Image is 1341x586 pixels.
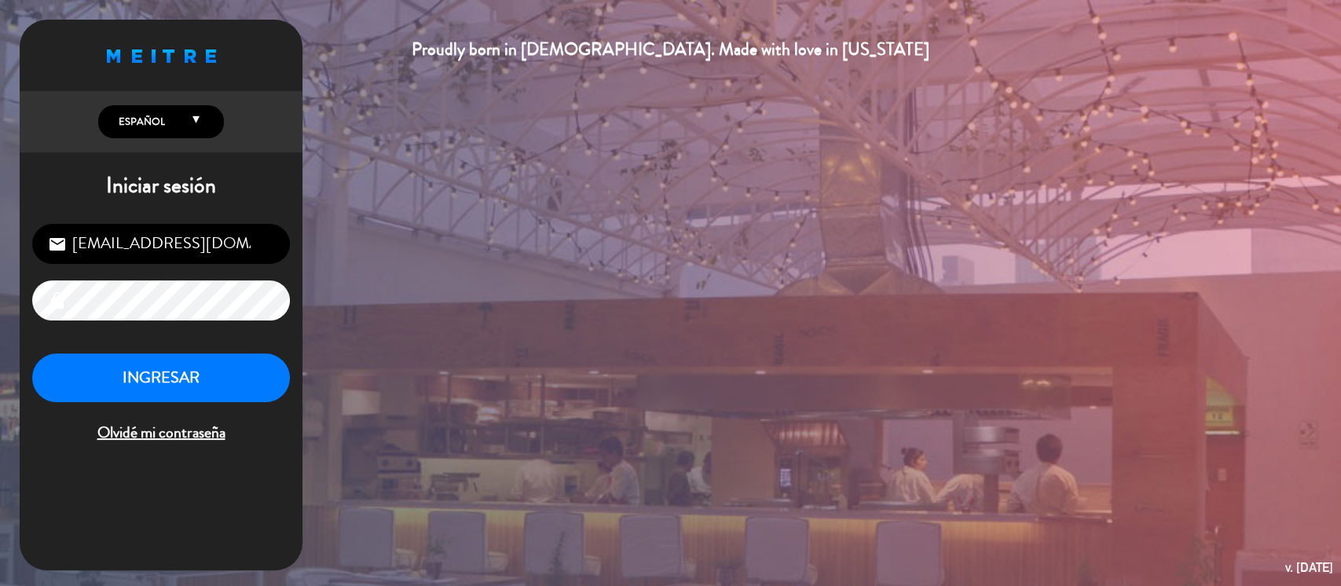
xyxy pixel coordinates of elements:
span: Español [115,114,165,130]
div: v. [DATE] [1285,557,1333,578]
span: Olvidé mi contraseña [32,420,290,446]
h1: Iniciar sesión [20,173,302,200]
i: email [48,235,67,254]
input: Correo Electrónico [32,224,290,264]
button: INGRESAR [32,353,290,403]
i: lock [48,291,67,310]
